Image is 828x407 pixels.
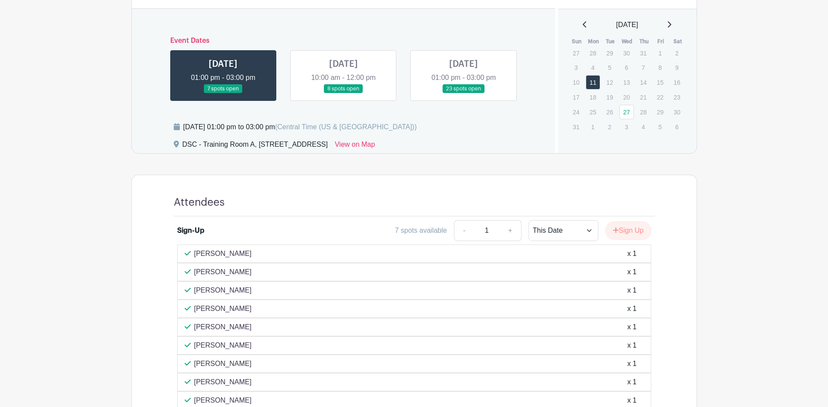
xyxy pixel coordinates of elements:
[569,46,583,60] p: 27
[670,46,684,60] p: 2
[602,90,617,104] p: 19
[627,340,636,351] div: x 1
[627,304,636,314] div: x 1
[569,76,583,89] p: 10
[182,139,328,153] div: DSC - Training Room A, [STREET_ADDRESS]
[670,90,684,104] p: 23
[636,120,650,134] p: 4
[670,120,684,134] p: 6
[335,139,375,153] a: View on Map
[619,61,634,74] p: 6
[194,377,252,387] p: [PERSON_NAME]
[602,37,619,46] th: Tue
[636,37,653,46] th: Thu
[670,61,684,74] p: 9
[670,76,684,89] p: 16
[586,75,600,90] a: 11
[636,105,650,119] p: 28
[616,20,638,30] span: [DATE]
[194,395,252,406] p: [PERSON_NAME]
[619,37,636,46] th: Wed
[569,105,583,119] p: 24
[653,46,667,60] p: 1
[602,46,617,60] p: 29
[627,285,636,296] div: x 1
[653,61,667,74] p: 8
[669,37,686,46] th: Sat
[163,37,524,45] h6: Event Dates
[194,304,252,314] p: [PERSON_NAME]
[569,61,583,74] p: 3
[602,76,617,89] p: 12
[619,76,634,89] p: 13
[194,248,252,259] p: [PERSON_NAME]
[627,267,636,277] div: x 1
[194,267,252,277] p: [PERSON_NAME]
[627,322,636,332] div: x 1
[194,322,252,332] p: [PERSON_NAME]
[670,105,684,119] p: 30
[454,220,474,241] a: -
[653,105,667,119] p: 29
[275,123,417,131] span: (Central Time (US & [GEOGRAPHIC_DATA]))
[569,120,583,134] p: 31
[653,37,670,46] th: Fri
[619,90,634,104] p: 20
[183,122,417,132] div: [DATE] 01:00 pm to 03:00 pm
[619,120,634,134] p: 3
[605,221,651,240] button: Sign Up
[194,340,252,351] p: [PERSON_NAME]
[619,105,634,119] a: 27
[499,220,521,241] a: +
[194,359,252,369] p: [PERSON_NAME]
[586,105,600,119] p: 25
[627,359,636,369] div: x 1
[619,46,634,60] p: 30
[627,395,636,406] div: x 1
[395,225,447,236] div: 7 spots available
[627,377,636,387] div: x 1
[586,90,600,104] p: 18
[586,61,600,74] p: 4
[568,37,585,46] th: Sun
[653,120,667,134] p: 5
[586,46,600,60] p: 28
[636,46,650,60] p: 31
[177,225,204,236] div: Sign-Up
[653,76,667,89] p: 15
[602,61,617,74] p: 5
[636,90,650,104] p: 21
[569,90,583,104] p: 17
[602,120,617,134] p: 2
[653,90,667,104] p: 22
[627,248,636,259] div: x 1
[585,37,602,46] th: Mon
[602,105,617,119] p: 26
[194,285,252,296] p: [PERSON_NAME]
[174,196,225,209] h4: Attendees
[586,120,600,134] p: 1
[636,61,650,74] p: 7
[636,76,650,89] p: 14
